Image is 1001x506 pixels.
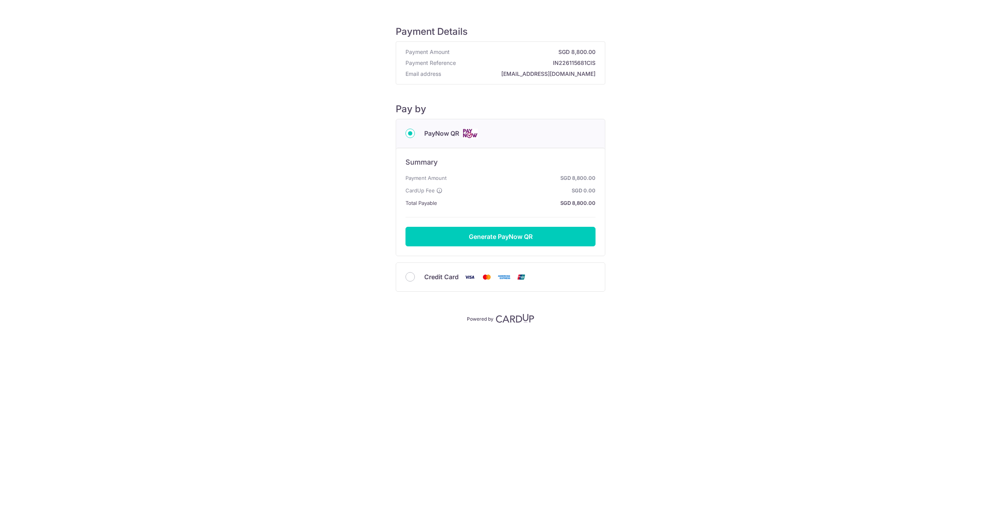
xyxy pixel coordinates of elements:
[496,272,512,282] img: American Express
[479,272,495,282] img: Mastercard
[513,272,529,282] img: Union Pay
[459,59,596,67] strong: IN226115681CIS
[405,186,435,195] span: CardUp Fee
[462,129,478,138] img: Cards logo
[405,48,450,56] span: Payment Amount
[424,272,459,282] span: Credit Card
[396,26,605,38] h5: Payment Details
[396,103,605,115] h5: Pay by
[405,129,596,138] div: PayNow QR Cards logo
[440,198,596,208] strong: SGD 8,800.00
[446,186,596,195] strong: SGD 0.00
[405,272,596,282] div: Credit Card Visa Mastercard American Express Union Pay
[450,173,596,183] strong: SGD 8,800.00
[405,70,441,78] span: Email address
[405,227,596,246] button: Generate PayNow QR
[444,70,596,78] strong: [EMAIL_ADDRESS][DOMAIN_NAME]
[405,173,447,183] span: Payment Amount
[462,272,477,282] img: Visa
[496,314,534,323] img: CardUp
[424,129,459,138] span: PayNow QR
[453,48,596,56] strong: SGD 8,800.00
[467,314,493,322] p: Powered by
[405,158,596,167] h6: Summary
[405,198,437,208] span: Total Payable
[405,59,456,67] span: Payment Reference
